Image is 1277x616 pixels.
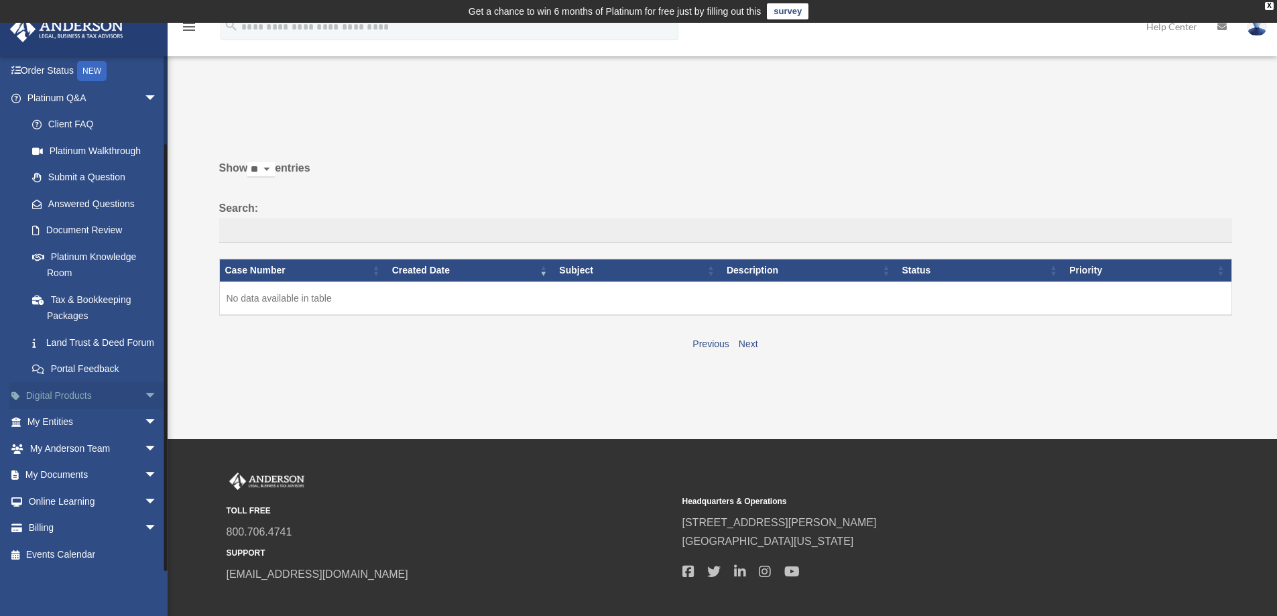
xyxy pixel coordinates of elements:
[219,282,1231,315] td: No data available in table
[1247,17,1267,36] img: User Pic
[9,58,178,85] a: Order StatusNEW
[144,409,171,436] span: arrow_drop_down
[19,286,171,329] a: Tax & Bookkeeping Packages
[247,162,275,178] select: Showentries
[144,488,171,515] span: arrow_drop_down
[181,19,197,35] i: menu
[219,218,1232,243] input: Search:
[77,61,107,81] div: NEW
[227,546,673,560] small: SUPPORT
[19,243,171,286] a: Platinum Knowledge Room
[9,488,178,515] a: Online Learningarrow_drop_down
[227,473,307,490] img: Anderson Advisors Platinum Portal
[227,568,408,580] a: [EMAIL_ADDRESS][DOMAIN_NAME]
[19,137,171,164] a: Platinum Walkthrough
[19,329,171,356] a: Land Trust & Deed Forum
[144,435,171,463] span: arrow_drop_down
[144,382,171,410] span: arrow_drop_down
[682,495,1129,509] small: Headquarters & Operations
[682,536,854,547] a: [GEOGRAPHIC_DATA][US_STATE]
[144,462,171,489] span: arrow_drop_down
[554,259,721,282] th: Subject: activate to sort column ascending
[387,259,554,282] th: Created Date: activate to sort column ascending
[739,338,758,349] a: Next
[767,3,808,19] a: survey
[9,462,178,489] a: My Documentsarrow_drop_down
[6,16,127,42] img: Anderson Advisors Platinum Portal
[224,18,239,33] i: search
[19,190,164,217] a: Answered Questions
[219,199,1232,243] label: Search:
[19,217,171,244] a: Document Review
[9,84,171,111] a: Platinum Q&Aarrow_drop_down
[721,259,897,282] th: Description: activate to sort column ascending
[682,517,877,528] a: [STREET_ADDRESS][PERSON_NAME]
[227,504,673,518] small: TOLL FREE
[219,159,1232,191] label: Show entries
[469,3,762,19] div: Get a chance to win 6 months of Platinum for free just by filling out this
[19,164,171,191] a: Submit a Question
[9,541,178,568] a: Events Calendar
[897,259,1065,282] th: Status: activate to sort column ascending
[19,356,171,383] a: Portal Feedback
[9,435,178,462] a: My Anderson Teamarrow_drop_down
[144,84,171,112] span: arrow_drop_down
[9,409,178,436] a: My Entitiesarrow_drop_down
[692,338,729,349] a: Previous
[227,526,292,538] a: 800.706.4741
[219,259,387,282] th: Case Number: activate to sort column ascending
[144,515,171,542] span: arrow_drop_down
[1265,2,1274,10] div: close
[19,111,171,138] a: Client FAQ
[9,515,178,542] a: Billingarrow_drop_down
[181,23,197,35] a: menu
[1064,259,1231,282] th: Priority: activate to sort column ascending
[9,382,178,409] a: Digital Productsarrow_drop_down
